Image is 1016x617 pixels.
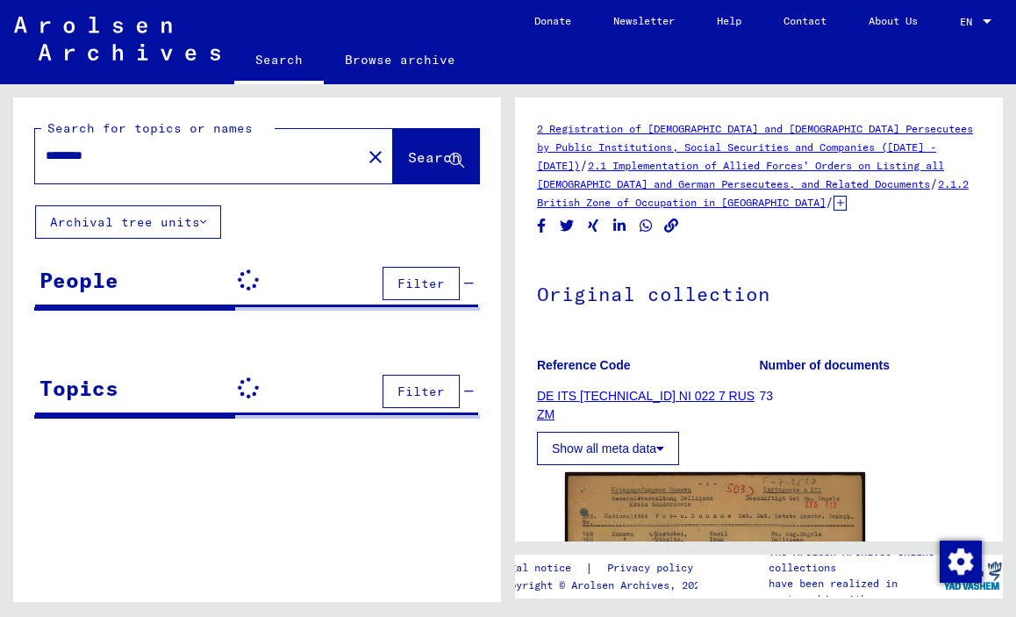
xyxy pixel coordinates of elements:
[769,544,942,576] p: The Arolsen Archives online collections
[537,254,981,331] h1: Original collection
[662,215,681,237] button: Copy link
[324,39,476,81] a: Browse archive
[358,139,393,174] button: Clear
[497,578,714,593] p: Copyright © Arolsen Archives, 2021
[960,16,979,28] span: EN
[537,159,944,190] a: 2.1 Implementation of Allied Forces’ Orders on Listing all [DEMOGRAPHIC_DATA] and German Persecut...
[383,267,460,300] button: Filter
[637,215,655,237] button: Share on WhatsApp
[584,215,603,237] button: Share on Xing
[537,358,631,372] b: Reference Code
[533,215,551,237] button: Share on Facebook
[760,358,891,372] b: Number of documents
[383,375,460,408] button: Filter
[611,215,629,237] button: Share on LinkedIn
[39,264,118,296] div: People
[537,122,973,172] a: 2 Registration of [DEMOGRAPHIC_DATA] and [DEMOGRAPHIC_DATA] Persecutees by Public Institutions, S...
[497,559,585,578] a: Legal notice
[393,129,479,183] button: Search
[826,194,834,210] span: /
[397,384,445,399] span: Filter
[769,576,942,607] p: have been realized in partnership with
[930,176,938,191] span: /
[234,39,324,84] a: Search
[940,541,982,583] img: Change consent
[760,387,982,405] p: 73
[593,559,714,578] a: Privacy policy
[39,372,118,404] div: Topics
[580,157,588,173] span: /
[365,147,386,168] mat-icon: close
[14,17,220,61] img: Arolsen_neg.svg
[47,120,253,136] mat-label: Search for topics or names
[497,559,714,578] div: |
[35,205,221,239] button: Archival tree units
[408,148,461,166] span: Search
[939,540,981,582] div: Change consent
[537,432,679,465] button: Show all meta data
[537,389,755,421] a: DE ITS [TECHNICAL_ID] NI 022 7 RUS ZM
[558,215,576,237] button: Share on Twitter
[397,276,445,291] span: Filter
